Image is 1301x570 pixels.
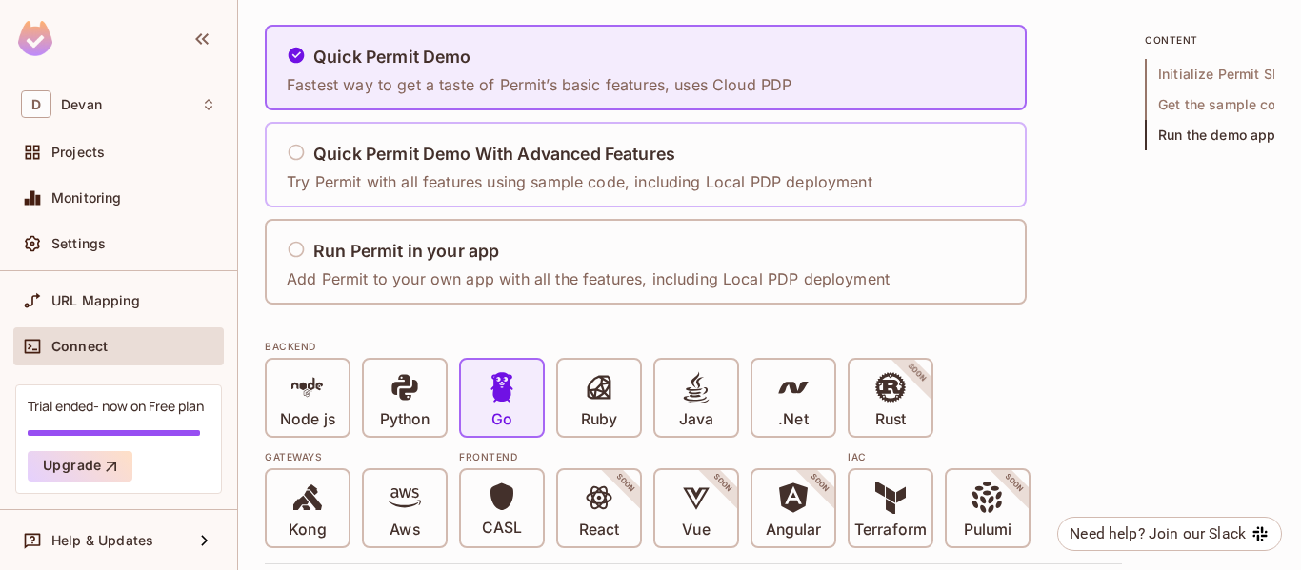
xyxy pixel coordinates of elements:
span: D [21,90,51,118]
p: content [1145,32,1274,48]
span: SOON [686,446,760,521]
span: SOON [783,446,857,521]
h5: Quick Permit Demo With Advanced Features [313,145,675,164]
p: Node js [280,410,335,429]
p: .Net [778,410,808,429]
p: Fastest way to get a taste of Permit’s basic features, uses Cloud PDP [287,74,791,95]
span: URL Mapping [51,293,140,308]
p: Go [491,410,512,429]
p: Ruby [581,410,617,429]
p: Java [679,410,713,429]
div: BACKEND [265,339,1122,354]
p: Rust [875,410,906,429]
div: Frontend [459,449,836,464]
span: Settings [51,236,106,251]
button: Upgrade [28,451,132,482]
p: Vue [682,521,710,540]
p: Aws [390,521,419,540]
p: Kong [289,521,326,540]
p: React [579,521,619,540]
p: Add Permit to your own app with all the features, including Local PDP deployment [287,268,890,289]
span: Connect [51,339,108,354]
span: SOON [589,446,663,521]
p: CASL [482,519,522,538]
h5: Run Permit in your app [313,242,499,261]
p: Try Permit with all features using sample code, including Local PDP deployment [287,171,872,192]
span: Help & Updates [51,533,153,548]
div: Need help? Join our Slack [1070,522,1246,545]
img: SReyMgAAAABJRU5ErkJggg== [18,21,52,56]
p: Terraform [854,521,927,540]
div: IAC [848,449,1031,464]
span: Workspace: Devan [61,97,102,112]
p: Python [380,410,430,429]
span: SOON [977,446,1051,521]
span: SOON [880,336,954,410]
p: Angular [766,521,822,540]
span: Projects [51,145,105,160]
p: Pulumi [964,521,1011,540]
div: Gateways [265,449,448,464]
span: Monitoring [51,190,122,206]
h5: Quick Permit Demo [313,48,471,67]
div: Trial ended- now on Free plan [28,397,204,415]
